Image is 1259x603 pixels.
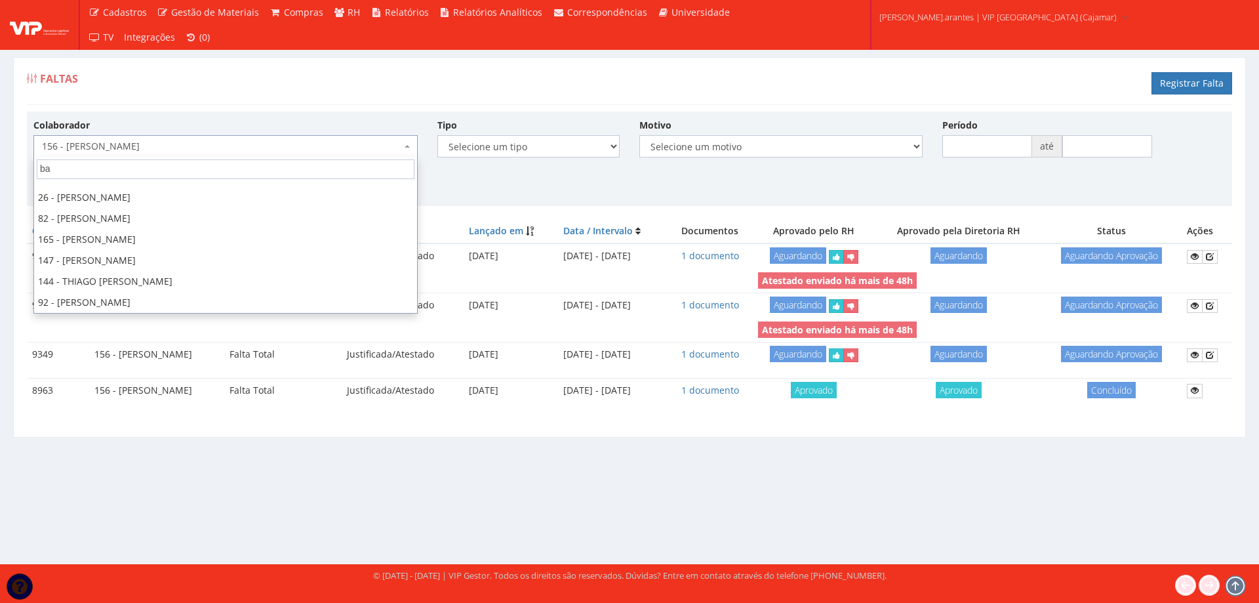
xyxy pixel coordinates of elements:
[762,274,913,287] strong: Atestado enviado há mais de 48h
[681,384,739,396] a: 1 documento
[464,343,557,367] td: [DATE]
[671,6,730,18] span: Universidade
[469,224,523,237] a: Lançado em
[1032,135,1062,157] span: até
[1151,72,1232,94] a: Registrar Falta
[27,378,89,403] td: 8963
[936,382,982,398] span: Aprovado
[930,297,987,313] span: Aguardando
[33,119,90,132] label: Colaborador
[124,31,175,43] span: Integrações
[27,243,89,269] td: 9373
[342,378,464,403] td: Justificada/Atestado
[1061,346,1162,362] span: Aguardando Aprovação
[40,72,78,86] span: Faltas
[284,6,323,18] span: Compras
[373,570,887,582] div: © [DATE] - [DATE] | VIP Gestor. Todos os direitos são reservados. Dúvidas? Entre em contato atrav...
[639,119,671,132] label: Motivo
[1182,219,1232,243] th: Ações
[770,346,826,362] span: Aguardando
[753,219,875,243] th: Aprovado pelo RH
[930,247,987,264] span: Aguardando
[34,229,417,250] li: 165 - [PERSON_NAME]
[27,343,89,367] td: 9349
[171,6,259,18] span: Gestão de Materiais
[558,243,668,269] td: [DATE] - [DATE]
[103,31,113,43] span: TV
[27,293,89,318] td: 9372
[224,343,342,367] td: Falta Total
[681,249,739,262] a: 1 documento
[348,6,360,18] span: RH
[464,293,557,318] td: [DATE]
[83,25,119,50] a: TV
[34,250,417,271] li: 147 - [PERSON_NAME]
[89,378,224,403] td: 156 - [PERSON_NAME]
[453,6,542,18] span: Relatórios Analíticos
[879,10,1117,24] span: [PERSON_NAME].arantes | VIP [GEOGRAPHIC_DATA] (Cajamar)
[1087,382,1136,398] span: Concluído
[103,6,147,18] span: Cadastros
[42,140,401,153] span: 156 - LUCAS BATISTA DA SILVA
[791,382,837,398] span: Aprovado
[89,343,224,367] td: 156 - [PERSON_NAME]
[34,208,417,229] li: 82 - [PERSON_NAME]
[770,247,826,264] span: Aguardando
[558,293,668,318] td: [DATE] - [DATE]
[10,15,69,35] img: logo
[34,271,417,292] li: 144 - THIAGO [PERSON_NAME]
[385,6,429,18] span: Relatórios
[930,346,987,362] span: Aguardando
[119,25,180,50] a: Integrações
[1061,247,1162,264] span: Aguardando Aprovação
[199,31,210,43] span: (0)
[681,348,739,360] a: 1 documento
[770,297,826,313] span: Aguardando
[32,224,64,237] a: Código
[464,243,557,269] td: [DATE]
[563,224,633,237] a: Data / Intervalo
[437,119,457,132] label: Tipo
[34,187,417,208] li: 26 - [PERSON_NAME]
[34,292,417,313] li: 92 - [PERSON_NAME]
[1042,219,1181,243] th: Status
[668,219,753,243] th: Documentos
[762,323,913,336] strong: Atestado enviado há mais de 48h
[33,135,418,157] span: 156 - LUCAS BATISTA DA SILVA
[464,378,557,403] td: [DATE]
[558,343,668,367] td: [DATE] - [DATE]
[942,119,978,132] label: Período
[567,6,647,18] span: Correspondências
[1061,297,1162,313] span: Aguardando Aprovação
[180,25,216,50] a: (0)
[875,219,1043,243] th: Aprovado pela Diretoria RH
[558,378,668,403] td: [DATE] - [DATE]
[342,343,464,367] td: Justificada/Atestado
[224,378,342,403] td: Falta Total
[681,299,739,311] a: 1 documento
